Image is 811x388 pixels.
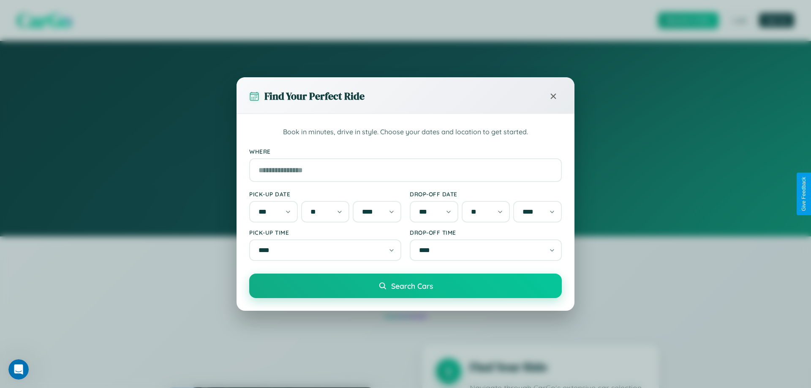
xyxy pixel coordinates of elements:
label: Drop-off Time [410,229,562,236]
label: Pick-up Date [249,190,401,198]
span: Search Cars [391,281,433,290]
h3: Find Your Perfect Ride [264,89,365,103]
label: Where [249,148,562,155]
button: Search Cars [249,274,562,298]
label: Pick-up Time [249,229,401,236]
p: Book in minutes, drive in style. Choose your dates and location to get started. [249,127,562,138]
label: Drop-off Date [410,190,562,198]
